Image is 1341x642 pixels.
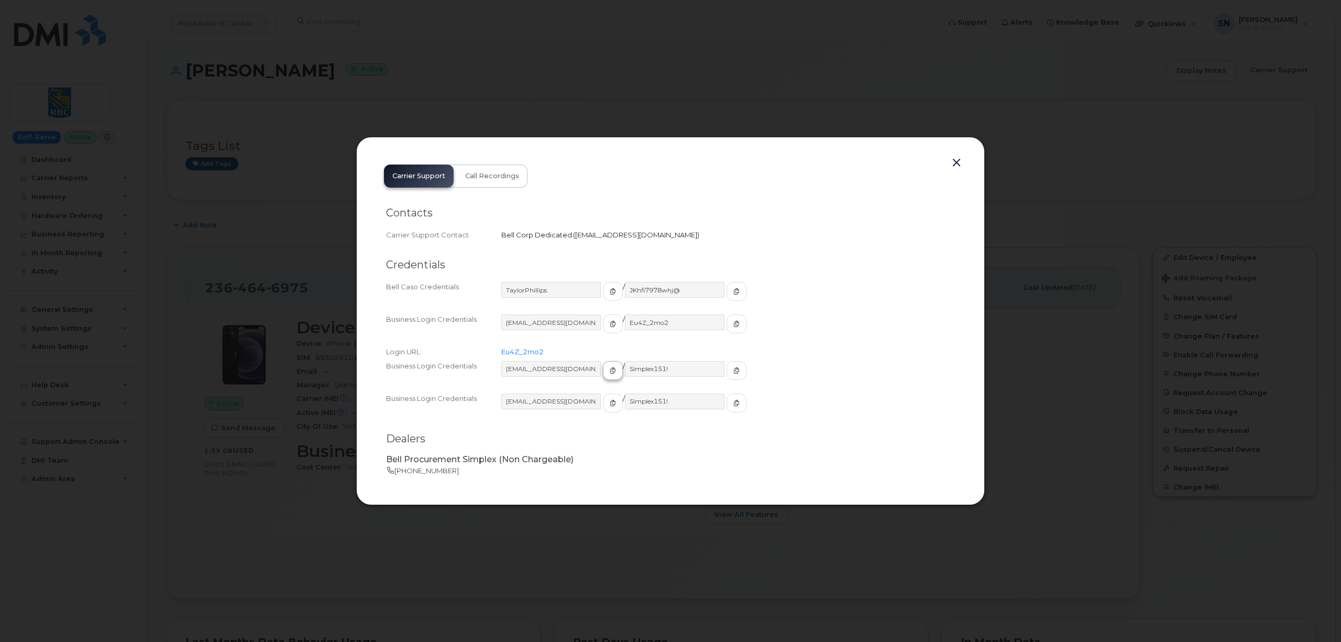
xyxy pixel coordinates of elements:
div: / [501,394,955,422]
h2: Dealers [386,432,955,445]
p: [PHONE_NUMBER] [386,466,955,476]
button: copy to clipboard [727,314,746,333]
span: Bell Corp Dedicated [501,231,572,239]
div: Business Login Credentials [386,361,501,389]
h2: Credentials [386,258,955,271]
div: Business Login Credentials [386,394,501,422]
span: Call Recordings [465,172,519,180]
button: copy to clipboard [603,314,623,333]
div: Login URL [386,347,501,357]
div: Carrier Support Contact [386,230,501,240]
div: / [501,314,955,343]
div: / [501,361,955,389]
h2: Contacts [386,206,955,220]
a: Eu4Z_2mo2 [501,347,544,356]
button: copy to clipboard [727,394,746,412]
p: Bell Procurement Simplex (Non Chargeable) [386,454,955,466]
button: copy to clipboard [603,394,623,412]
button: copy to clipboard [603,361,623,380]
div: Business Login Credentials [386,314,501,343]
div: / [501,282,955,310]
span: [EMAIL_ADDRESS][DOMAIN_NAME] [575,231,697,239]
div: Bell Caso Credentials [386,282,501,310]
button: copy to clipboard [727,361,746,380]
button: copy to clipboard [603,282,623,301]
button: copy to clipboard [727,282,746,301]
